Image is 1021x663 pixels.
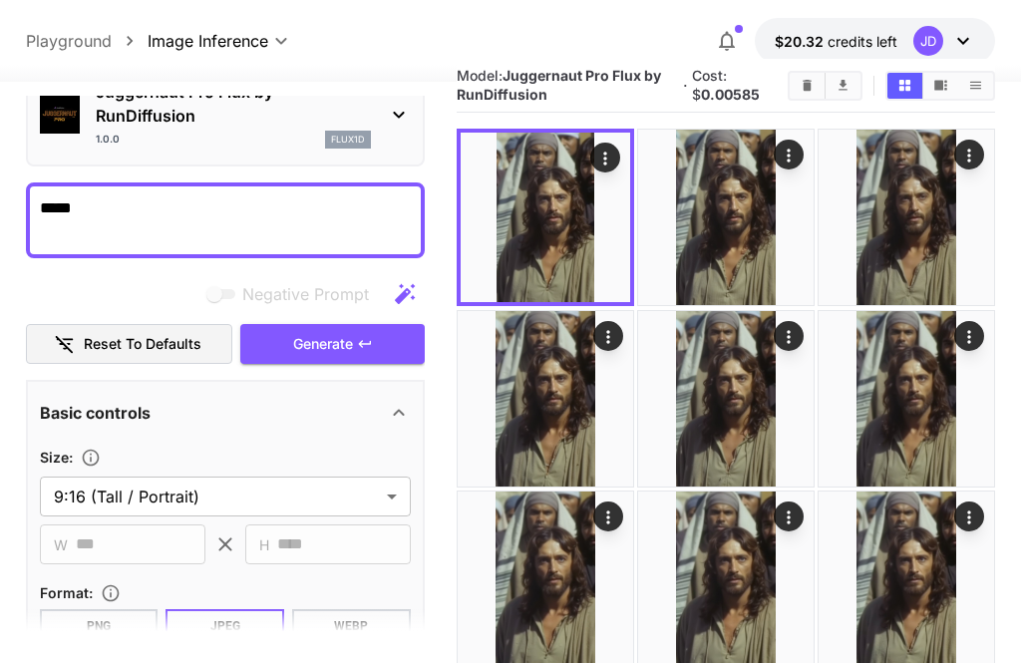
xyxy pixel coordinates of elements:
div: Show media in grid viewShow media in video viewShow media in list view [885,71,995,101]
div: Actions [954,501,984,531]
img: 2Q== [819,311,994,487]
b: 0.00585 [701,86,760,103]
div: Actions [774,501,804,531]
span: Image Inference [148,29,268,53]
img: Z [458,311,633,487]
span: Size : [40,449,73,466]
span: Format : [40,584,93,601]
span: Negative Prompt [242,282,369,306]
div: Actions [590,143,620,172]
button: Show media in grid view [887,73,922,99]
button: Show media in list view [958,73,993,99]
span: Model: [457,67,661,103]
p: Basic controls [40,401,151,425]
img: 9k= [819,130,994,305]
b: Juggernaut Pro Flux by RunDiffusion [457,67,661,103]
span: Generate [293,332,353,357]
p: Juggernaut Pro Flux by RunDiffusion [96,80,371,128]
div: Basic controls [40,389,411,437]
span: Negative prompts are not compatible with the selected model. [202,281,385,306]
img: 2Q== [638,130,814,305]
button: Clear All [790,73,825,99]
nav: breadcrumb [26,29,148,53]
a: Playground [26,29,112,53]
div: Juggernaut Pro Flux by RunDiffusion1.0.0flux1d [40,72,411,157]
span: Cost: $ [692,67,760,103]
button: $20.3168JD [755,18,995,64]
p: · [683,74,688,98]
div: JD [913,26,943,56]
p: 1.0.0 [96,132,120,147]
div: Actions [774,140,804,169]
button: Adjust the dimensions of the generated image by specifying its width and height in pixels, or sel... [73,448,109,468]
span: W [54,533,68,556]
div: Actions [774,321,804,351]
div: Actions [593,501,623,531]
span: credits left [828,33,897,50]
button: Download All [826,73,860,99]
p: flux1d [331,133,365,147]
div: Actions [954,321,984,351]
button: Reset to defaults [26,324,233,365]
span: H [259,533,269,556]
div: $20.3168 [775,31,897,52]
span: $20.32 [775,33,828,50]
div: Actions [593,321,623,351]
button: Show media in video view [923,73,958,99]
button: Generate [240,324,424,365]
img: Z [638,311,814,487]
span: 9:16 (Tall / Portrait) [54,485,379,508]
div: Clear AllDownload All [788,71,862,101]
img: 9k= [461,133,630,302]
button: Choose the file format for the output image. [93,583,129,603]
div: Actions [954,140,984,169]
